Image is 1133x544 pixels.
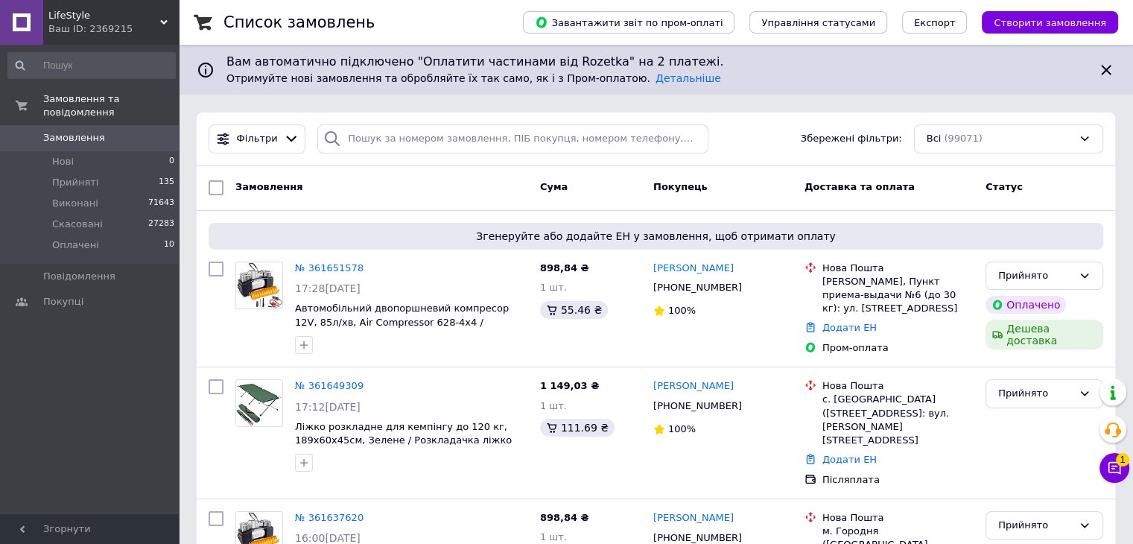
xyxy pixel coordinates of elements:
[982,11,1118,34] button: Створити замовлення
[653,400,742,411] span: [PHONE_NUMBER]
[822,322,877,333] a: Додати ЕН
[148,197,174,210] span: 71643
[986,181,1023,192] span: Статус
[540,181,568,192] span: Cума
[295,512,364,523] a: № 361637620
[295,421,512,460] a: Ліжко розкладне для кемпінгу до 120 кг, 189х60х45см, Зелене / Розкладачка ліжко туристичне
[52,197,98,210] span: Виконані
[540,419,615,437] div: 111.69 ₴
[295,303,509,341] a: Автомобільний двопоршневий компресор 12V, 85л/хв, Air Compressor 628-4x4 / Повітряний компресор д...
[43,92,179,119] span: Замовлення та повідомлення
[48,9,160,22] span: LifeStyle
[804,181,915,192] span: Доставка та оплата
[653,532,742,543] span: [PHONE_NUMBER]
[295,380,364,391] a: № 361649309
[986,320,1103,350] div: Дешева доставка
[1099,453,1129,483] button: Чат з покупцем1
[653,262,734,276] a: [PERSON_NAME]
[1116,453,1129,466] span: 1
[236,380,282,426] img: Фото товару
[7,52,176,79] input: Пошук
[148,218,174,231] span: 27283
[902,11,968,34] button: Експорт
[237,132,278,146] span: Фільтри
[535,16,723,29] span: Завантажити звіт по пром-оплаті
[967,16,1118,28] a: Створити замовлення
[994,17,1106,28] span: Створити замовлення
[801,132,902,146] span: Збережені фільтри:
[998,268,1073,284] div: Прийнято
[668,423,696,434] span: 100%
[653,379,734,393] a: [PERSON_NAME]
[52,155,74,168] span: Нові
[43,270,115,283] span: Повідомлення
[540,400,567,411] span: 1 шт.
[822,341,974,355] div: Пром-оплата
[295,262,364,273] a: № 361651578
[822,511,974,525] div: Нова Пошта
[235,379,283,427] a: Фото товару
[944,133,983,144] span: (99071)
[653,511,734,525] a: [PERSON_NAME]
[215,229,1097,244] span: Згенеруйте або додайте ЕН у замовлення, щоб отримати оплату
[52,218,103,231] span: Скасовані
[235,181,302,192] span: Замовлення
[169,155,174,168] span: 0
[295,282,361,294] span: 17:28[DATE]
[998,518,1073,534] div: Прийнято
[295,401,361,413] span: 17:12[DATE]
[317,124,708,154] input: Пошук за номером замовлення, ПІБ покупця, номером телефону, Email, номером накладної
[822,262,974,275] div: Нова Пошта
[653,181,708,192] span: Покупець
[822,473,974,487] div: Післяплата
[653,282,742,293] span: [PHONE_NUMBER]
[52,176,98,189] span: Прийняті
[43,295,83,309] span: Покупці
[540,531,567,543] span: 1 шт.
[540,301,608,319] div: 55.46 ₴
[226,72,721,84] span: Отримуйте нові замовлення та обробляйте їх так само, як і з Пром-оплатою.
[48,22,179,36] div: Ваш ID: 2369215
[295,532,361,544] span: 16:00[DATE]
[540,512,589,523] span: 898,84 ₴
[540,380,599,391] span: 1 149,03 ₴
[656,72,721,84] a: Детальніше
[749,11,887,34] button: Управління статусами
[822,454,877,465] a: Додати ЕН
[986,296,1066,314] div: Оплачено
[540,262,589,273] span: 898,84 ₴
[540,282,567,293] span: 1 шт.
[235,262,283,309] a: Фото товару
[927,132,942,146] span: Всі
[223,13,375,31] h1: Список замовлень
[822,275,974,316] div: [PERSON_NAME], Пункт приема-выдачи №6 (до 30 кг): ул. [STREET_ADDRESS]
[164,238,174,252] span: 10
[822,379,974,393] div: Нова Пошта
[822,393,974,447] div: с. [GEOGRAPHIC_DATA] ([STREET_ADDRESS]: вул. [PERSON_NAME][STREET_ADDRESS]
[761,17,875,28] span: Управління статусами
[998,386,1073,402] div: Прийнято
[43,131,105,145] span: Замовлення
[226,54,1085,71] span: Вам автоматично підключено "Оплатити частинами від Rozetka" на 2 платежі.
[159,176,174,189] span: 135
[52,238,99,252] span: Оплачені
[236,262,282,309] img: Фото товару
[914,17,956,28] span: Експорт
[523,11,734,34] button: Завантажити звіт по пром-оплаті
[668,305,696,316] span: 100%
